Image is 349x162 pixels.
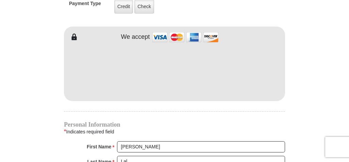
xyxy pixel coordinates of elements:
div: Indicates required field [64,127,285,136]
h5: Payment Type [69,1,101,10]
img: credit cards accepted [151,30,219,45]
h4: Personal Information [64,122,285,127]
h4: We accept [121,33,150,41]
strong: First Name [87,142,111,151]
